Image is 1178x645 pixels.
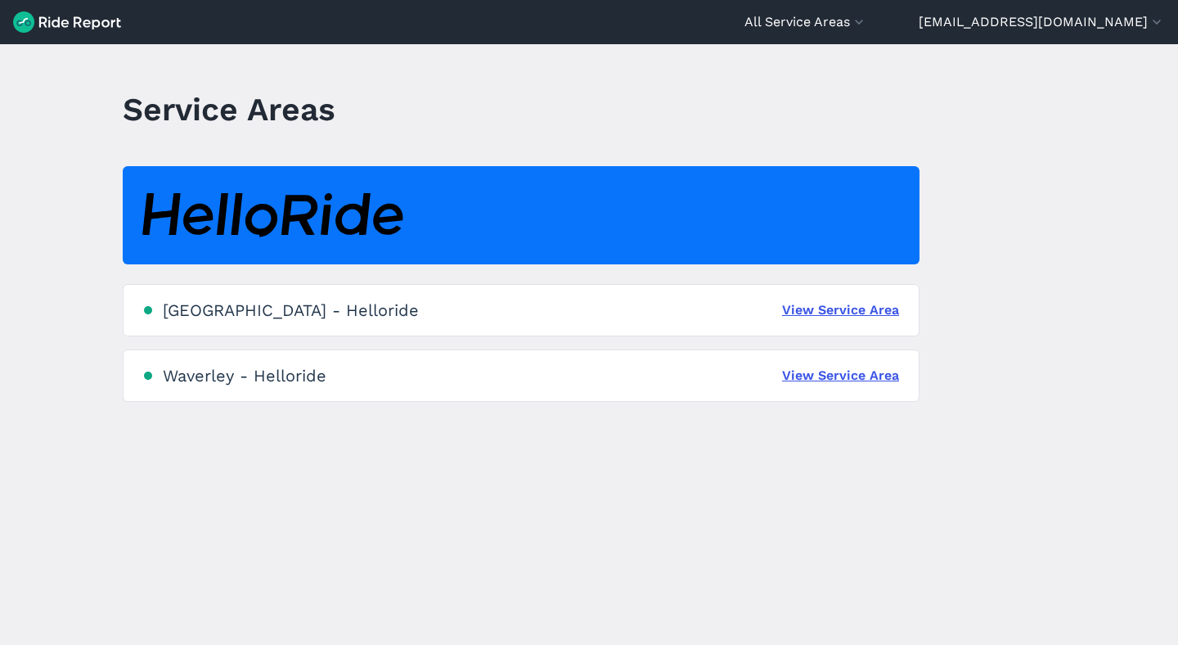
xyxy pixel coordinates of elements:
[13,11,121,33] img: Ride Report
[163,366,326,386] div: Waverley - Helloride
[782,300,899,320] a: View Service Area
[163,300,419,320] div: [GEOGRAPHIC_DATA] - Helloride
[782,366,899,386] a: View Service Area
[744,12,867,32] button: All Service Areas
[123,87,335,132] h1: Service Areas
[142,193,403,238] img: HelloRide
[919,12,1165,32] button: [EMAIL_ADDRESS][DOMAIN_NAME]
